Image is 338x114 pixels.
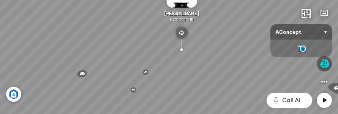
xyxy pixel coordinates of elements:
[6,87,21,102] img: Artboard_6_4x_1_F4RHW9YJWHU.jpg
[275,24,327,40] span: AConcept
[164,11,199,16] span: [PERSON_NAME]
[175,27,188,39] img: type_lights_9DALZ3RXHCN6.svg
[170,17,193,22] span: 5.300.000 VND
[299,46,305,51] img: AConcept_CTMHTJT2R6E4.png
[282,96,300,105] span: Call AI
[267,93,312,108] button: Call AI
